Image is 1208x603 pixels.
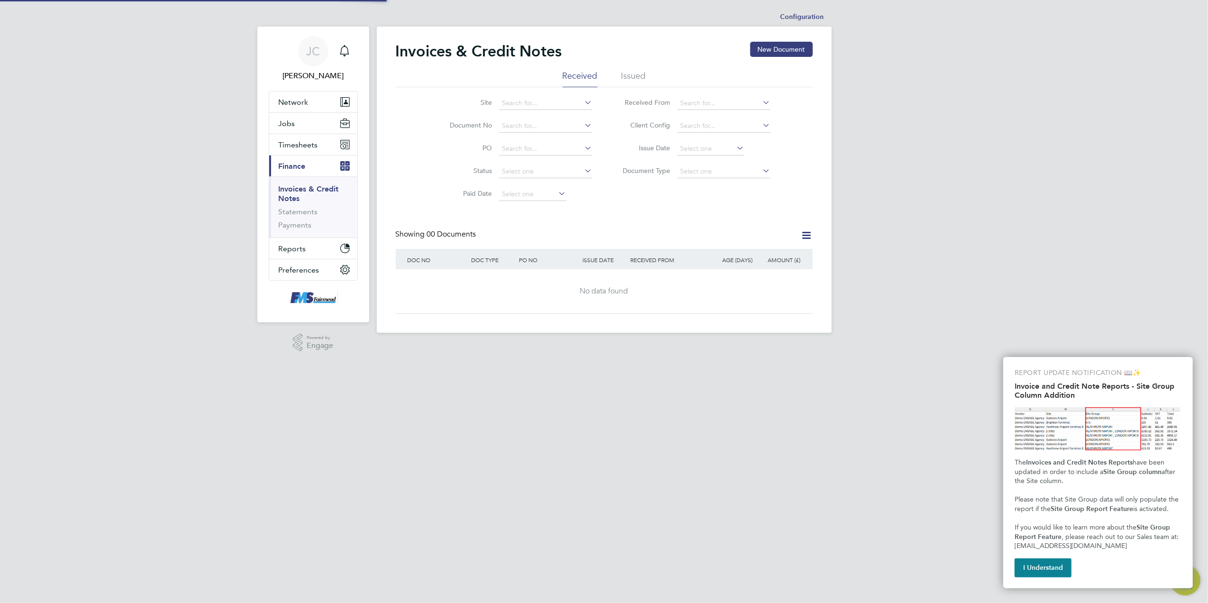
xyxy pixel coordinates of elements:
input: Select one [677,165,771,178]
button: New Document [750,42,813,57]
strong: Site Group column [1103,468,1162,476]
div: Invoice and Credit Note Reports - Site Group Column Addition [1003,357,1193,588]
label: Site [438,98,492,107]
span: Jobs [279,119,295,128]
input: Select one [499,165,592,178]
input: Search for... [499,97,592,110]
li: Received [563,70,598,87]
span: Network [279,98,309,107]
input: Select one [499,188,566,201]
div: DOC TYPE [469,249,517,271]
label: Paid Date [438,189,492,198]
div: DOC NO [405,249,469,271]
span: Joanne Conway [269,70,358,82]
span: Engage [307,342,333,350]
div: AGE (DAYS) [708,249,755,271]
div: RECEIVED FROM [628,249,708,271]
label: Document No [438,121,492,129]
input: Search for... [677,97,771,110]
div: AMOUNT (£) [755,249,803,271]
input: Search for... [499,119,592,133]
div: ISSUE DATE [580,249,628,271]
a: Invoices & Credit Notes [279,184,339,203]
li: Issued [621,70,646,87]
label: Document Type [616,166,671,175]
a: Go to account details [269,36,358,82]
input: Search for... [677,119,771,133]
input: Select one [677,142,745,155]
label: Status [438,166,492,175]
span: Finance [279,162,306,171]
p: REPORT UPDATE NOTIFICATION 📖✨ [1015,368,1181,378]
img: Site Group Column in Invoices Report [1015,407,1181,450]
h2: Invoices & Credit Notes [396,42,562,61]
span: have been updated in order to include a [1015,458,1166,476]
label: Issue Date [616,144,671,152]
strong: Site Group Report Feature [1015,523,1172,541]
span: JC [306,45,320,57]
span: 00 Documents [427,229,476,239]
strong: Site Group Report Feature [1051,505,1133,513]
nav: Main navigation [257,27,369,322]
strong: Invoices and Credit Notes Reports [1026,458,1133,466]
li: Configuration [781,8,824,27]
h2: Invoice and Credit Note Reports - Site Group Column Addition [1015,382,1181,400]
img: f-mead-logo-retina.png [288,290,338,305]
div: No data found [405,286,803,296]
span: is activated. [1133,505,1169,513]
span: Preferences [279,265,319,274]
span: Powered by [307,334,333,342]
a: Payments [279,220,312,229]
label: Received From [616,98,671,107]
label: PO [438,144,492,152]
div: PO NO [517,249,580,271]
button: I Understand [1015,558,1072,577]
a: Go to home page [269,290,358,305]
span: The [1015,458,1026,466]
span: Timesheets [279,140,318,149]
label: Client Config [616,121,671,129]
div: Showing [396,229,478,239]
span: Please note that Site Group data will only populate the report if the [1015,495,1181,513]
span: Reports [279,244,306,253]
a: Statements [279,207,318,216]
input: Search for... [499,142,592,155]
span: If you would like to learn more about the [1015,523,1136,531]
span: , please reach out to our Sales team at: [EMAIL_ADDRESS][DOMAIN_NAME] [1015,533,1181,550]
